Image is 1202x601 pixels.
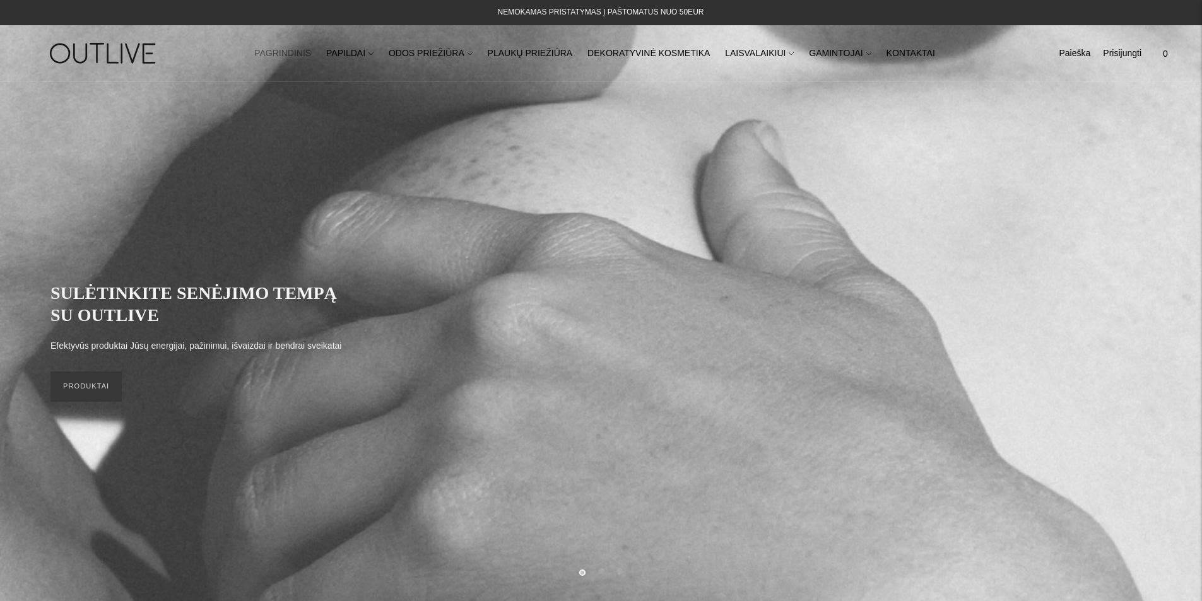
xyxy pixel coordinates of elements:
a: Prisijungti [1103,40,1141,67]
a: PRODUKTAI [50,371,122,402]
a: 0 [1154,40,1177,67]
a: PAPILDAI [326,40,374,67]
button: Move carousel to slide 2 [598,568,604,575]
a: GAMINTOJAI [809,40,871,67]
a: KONTAKTAI [887,40,935,67]
a: LAISVALAIKIUI [725,40,794,67]
button: Move carousel to slide 1 [579,569,586,576]
a: PLAUKŲ PRIEŽIŪRA [488,40,573,67]
span: 0 [1157,45,1174,62]
a: Paieška [1059,40,1090,67]
h2: SULĖTINKITE SENĖJIMO TEMPĄ SU OUTLIVE [50,282,353,326]
a: ODOS PRIEŽIŪRA [389,40,473,67]
button: Move carousel to slide 3 [616,568,623,575]
img: OUTLIVE [25,32,183,75]
a: DEKORATYVINĖ KOSMETIKA [587,40,710,67]
div: NEMOKAMAS PRISTATYMAS Į PAŠTOMATUS NUO 50EUR [498,5,704,20]
p: Efektyvūs produktai Jūsų energijai, pažinimui, išvaizdai ir bendrai sveikatai [50,339,341,354]
a: PAGRINDINIS [254,40,311,67]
